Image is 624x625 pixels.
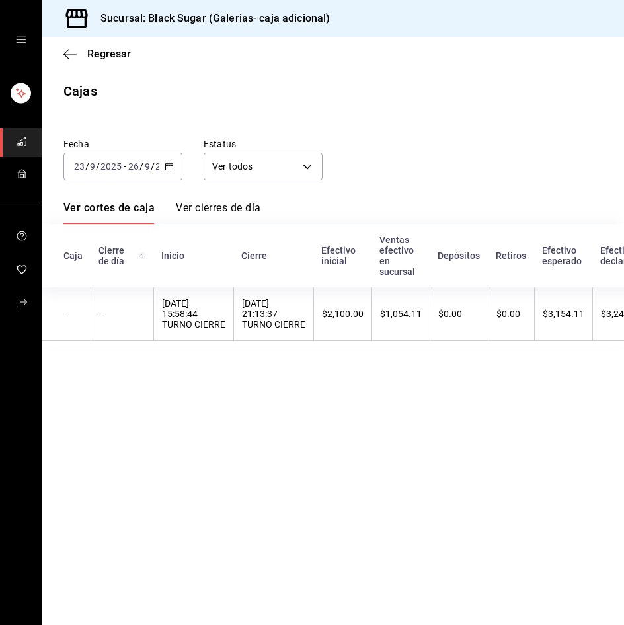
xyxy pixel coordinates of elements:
div: Efectivo esperado [542,245,584,266]
span: / [85,161,89,172]
span: / [96,161,100,172]
input: ---- [155,161,177,172]
div: Depósitos [438,250,480,261]
button: open drawer [16,34,26,45]
div: Cierre [241,250,305,261]
div: Caja [63,250,83,261]
div: $2,100.00 [322,309,364,319]
a: Ver cierres de día [176,202,260,224]
div: Ver todos [204,153,323,180]
div: $3,154.11 [543,309,584,319]
div: [DATE] 21:13:37 TURNO CIERRE [242,298,305,330]
div: - [63,309,83,319]
div: navigation tabs [63,202,260,224]
div: $1,054.11 [380,309,422,319]
div: Cajas [63,81,97,101]
div: $0.00 [438,309,480,319]
span: Regresar [87,48,131,60]
div: Ventas efectivo en sucursal [379,235,422,277]
span: - [124,161,126,172]
input: -- [73,161,85,172]
div: Retiros [496,250,526,261]
label: Estatus [204,139,323,149]
input: ---- [100,161,122,172]
input: -- [89,161,96,172]
div: Cierre de día [98,245,145,266]
h3: Sucursal: Black Sugar (Galerias- caja adicional) [90,11,330,26]
div: Inicio [161,250,225,261]
button: Regresar [63,48,131,60]
div: Efectivo inicial [321,245,364,266]
span: / [139,161,143,172]
span: / [151,161,155,172]
div: $0.00 [496,309,526,319]
div: [DATE] 15:58:44 TURNO CIERRE [162,298,225,330]
a: Ver cortes de caja [63,202,155,224]
div: - [99,309,145,319]
input: -- [144,161,151,172]
svg: El número de cierre de día es consecutivo y consolida todos los cortes de caja previos en un únic... [139,250,145,261]
input: -- [128,161,139,172]
label: Fecha [63,139,182,149]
